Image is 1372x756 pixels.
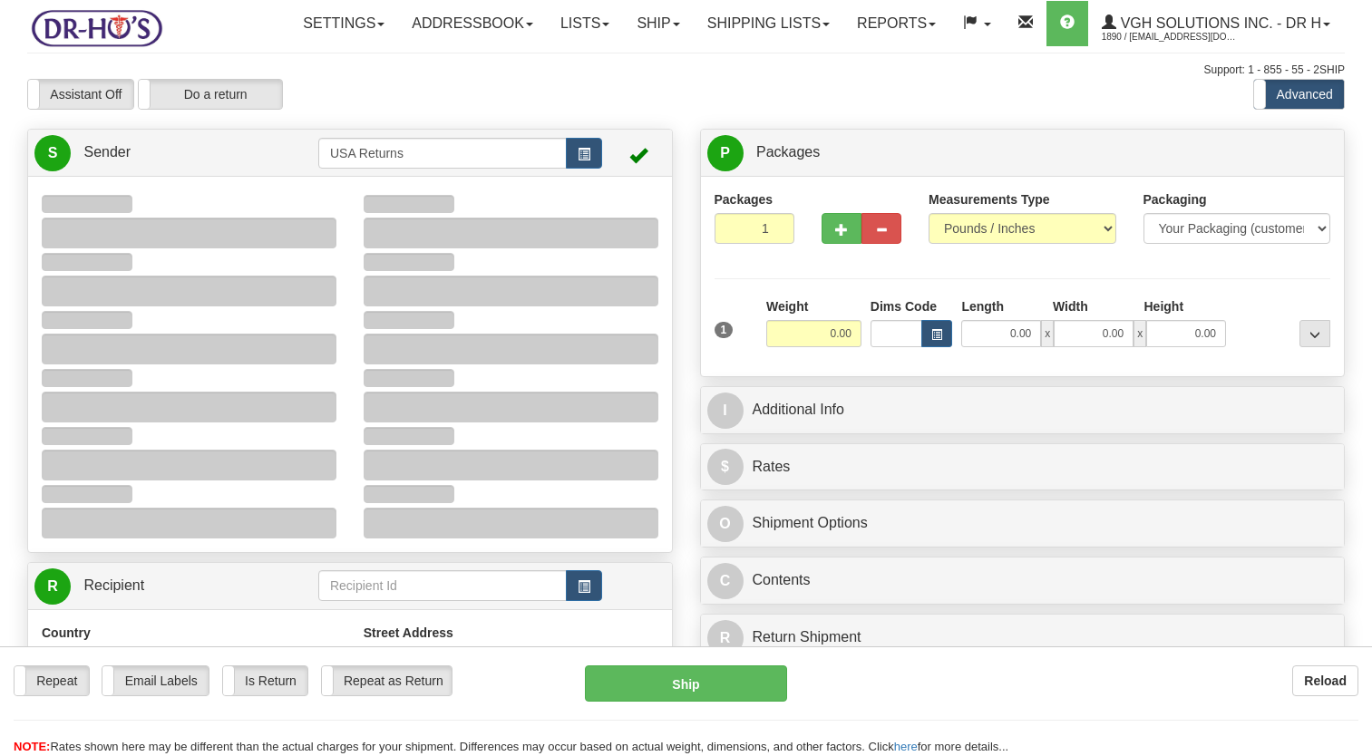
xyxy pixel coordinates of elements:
span: I [707,393,744,429]
div: Support: 1 - 855 - 55 - 2SHIP [27,63,1345,78]
a: here [894,740,918,753]
label: Street Address [364,624,453,642]
input: Sender Id [318,138,567,169]
span: O [707,506,744,542]
label: Measurements Type [929,190,1050,208]
label: Packages [715,190,774,208]
a: R Recipient [34,567,287,605]
span: P [707,135,744,171]
a: CContents [707,562,1338,599]
a: VGH Solutions Inc. - Dr H 1890 / [EMAIL_ADDRESS][DOMAIN_NAME] [1088,1,1344,46]
label: Repeat [15,666,89,695]
a: Settings [289,1,398,46]
span: NOTE: [14,740,50,753]
label: Email Labels [102,666,209,695]
a: IAdditional Info [707,392,1338,429]
button: Ship [585,665,786,702]
a: Shipping lists [694,1,843,46]
span: Packages [756,144,820,160]
span: $ [707,449,744,485]
b: Reload [1304,674,1347,688]
a: Addressbook [398,1,547,46]
span: Sender [83,144,131,160]
span: R [707,620,744,656]
a: Lists [547,1,623,46]
label: Packaging [1143,190,1207,208]
label: Repeat as Return [322,666,452,695]
span: C [707,563,744,599]
a: Ship [623,1,693,46]
label: Assistant Off [28,80,133,109]
label: Weight [766,297,808,315]
span: 1 [715,322,734,338]
span: S [34,135,71,171]
a: RReturn Shipment [707,619,1338,656]
span: 1890 / [EMAIL_ADDRESS][DOMAIN_NAME] [1102,28,1238,46]
a: P Packages [707,134,1338,171]
a: $Rates [707,449,1338,486]
img: logo1890.jpg [27,5,166,51]
span: R [34,568,71,605]
span: x [1134,320,1146,347]
button: Reload [1292,665,1358,696]
span: Recipient [83,577,144,593]
a: OShipment Options [707,505,1338,542]
input: Recipient Id [318,570,567,601]
label: Height [1144,297,1184,315]
label: Dims Code [871,297,937,315]
a: Reports [843,1,949,46]
label: Length [961,297,1004,315]
span: x [1041,320,1054,347]
label: Width [1053,297,1088,315]
label: Advanced [1254,80,1344,109]
label: Is Return [223,666,307,695]
a: S Sender [34,134,318,171]
span: VGH Solutions Inc. - Dr H [1116,15,1321,31]
div: ... [1299,320,1330,347]
label: Do a return [139,80,282,109]
label: Country [42,624,91,642]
